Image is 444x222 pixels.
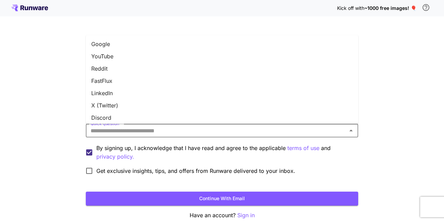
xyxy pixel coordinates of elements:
[237,211,255,220] button: Sign in
[86,124,358,136] li: Facebook
[86,192,358,206] button: Continue with email
[96,152,134,161] button: By signing up, I acknowledge that I have read and agree to the applicable terms of use and
[86,75,358,87] li: FastFlux
[96,144,353,161] p: By signing up, I acknowledge that I have read and agree to the applicable and
[346,126,356,135] button: Close
[419,1,433,14] button: In order to qualify for free credit, you need to sign up with a business email address and click ...
[86,112,358,124] li: Discord
[86,38,358,50] li: Google
[287,144,319,152] p: terms of use
[86,211,358,220] p: Have an account?
[287,144,319,152] button: By signing up, I acknowledge that I have read and agree to the applicable and privacy policy.
[96,167,295,175] span: Get exclusive insights, tips, and offers from Runware delivered to your inbox.
[86,62,358,75] li: Reddit
[364,5,416,11] span: ~1000 free images! 🎈
[337,5,364,11] span: Kick off with
[86,99,358,112] li: X (Twitter)
[96,152,134,161] p: privacy policy.
[86,50,358,62] li: YouTube
[86,87,358,99] li: LinkedIn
